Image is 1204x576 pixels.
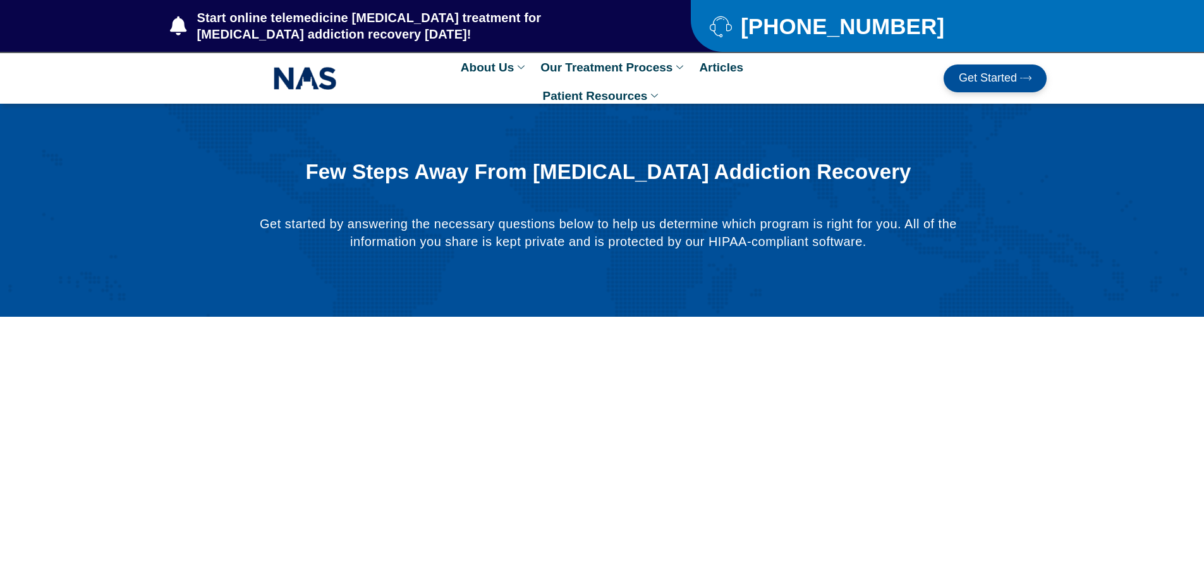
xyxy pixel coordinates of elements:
[274,64,337,93] img: NAS_email_signature-removebg-preview.png
[537,82,668,110] a: Patient Resources
[534,53,693,82] a: Our Treatment Process
[693,53,750,82] a: Articles
[944,64,1047,92] a: Get Started
[959,72,1017,85] span: Get Started
[738,18,944,34] span: [PHONE_NUMBER]
[290,161,926,183] h1: Few Steps Away From [MEDICAL_DATA] Addiction Recovery
[194,9,641,42] span: Start online telemedicine [MEDICAL_DATA] treatment for [MEDICAL_DATA] addiction recovery [DATE]!
[710,15,1015,37] a: [PHONE_NUMBER]
[170,9,640,42] a: Start online telemedicine [MEDICAL_DATA] treatment for [MEDICAL_DATA] addiction recovery [DATE]!
[454,53,534,82] a: About Us
[258,215,958,250] p: Get started by answering the necessary questions below to help us determine which program is righ...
